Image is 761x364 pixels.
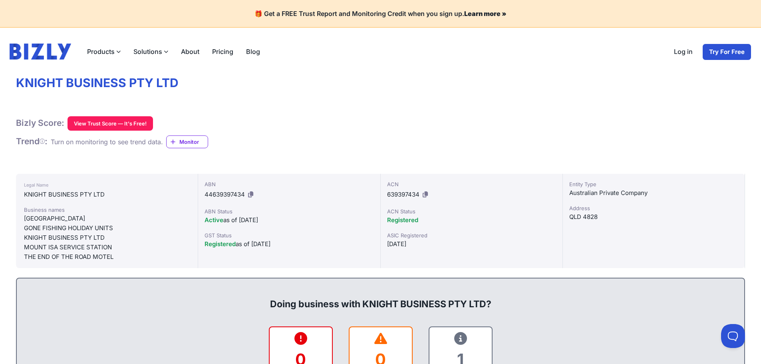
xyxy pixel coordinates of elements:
div: QLD 4828 [569,212,738,222]
a: Monitor [166,135,208,148]
div: Doing business with KNIGHT BUSINESS PTY LTD? [25,285,736,310]
span: 44639397434 [205,191,245,198]
div: ACN Status [387,207,556,215]
span: Registered [387,216,418,224]
div: ACN [387,180,556,188]
div: ABN [205,180,374,188]
div: ASIC Registered [387,231,556,239]
iframe: Toggle Customer Support [721,324,745,348]
div: Business names [24,206,190,214]
span: Active [205,216,223,224]
a: Try For Free [702,44,751,60]
div: THE END OF THE ROAD MOTEL [24,252,190,262]
img: bizly_logo.svg [10,44,71,60]
a: Pricing [206,44,240,60]
div: Address [569,204,738,212]
span: Registered [205,240,236,248]
button: View Trust Score — It's Free! [68,116,153,131]
div: KNIGHT BUSINESS PTY LTD [24,190,190,199]
label: Products [81,44,127,60]
h4: 🎁 Get a FREE Trust Report and Monitoring Credit when you sign up. [10,10,751,18]
h1: Bizly Score: [16,118,64,128]
div: [GEOGRAPHIC_DATA] [24,214,190,223]
div: [DATE] [387,239,556,249]
div: Legal Name [24,180,190,190]
div: MOUNT ISA SERVICE STATION [24,243,190,252]
span: 639397434 [387,191,419,198]
div: KNIGHT BUSINESS PTY LTD [24,233,190,243]
div: GST Status [205,231,374,239]
h1: Trend : [16,136,48,147]
a: About [175,44,206,60]
div: Entity Type [569,180,738,188]
div: as of [DATE] [205,239,374,249]
div: Turn on monitoring to see trend data. [51,137,163,147]
label: Solutions [127,44,175,60]
a: Blog [240,44,266,60]
a: Learn more » [464,10,507,18]
h1: KNIGHT BUSINESS PTY LTD [16,76,745,91]
a: Log in [668,44,699,60]
div: GONE FISHING HOLIDAY UNITS [24,223,190,233]
div: ABN Status [205,207,374,215]
div: Australian Private Company [569,188,738,198]
div: as of [DATE] [205,215,374,225]
span: Monitor [179,138,208,146]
